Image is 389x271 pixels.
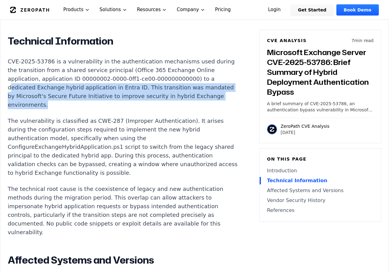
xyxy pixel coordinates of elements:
a: Vendor Security History [267,197,374,204]
p: The technical root cause is the coexistence of legacy and new authentication methods during the m... [8,185,238,237]
a: Book Demo [336,4,379,15]
p: [DATE] [281,129,330,135]
h6: CVE Analysis [267,37,307,44]
a: Affected Systems and Versions [267,187,374,194]
h3: Microsoft Exchange Server CVE-2025-53786: Brief Summary of Hybrid Deployment Authentication Bypass [267,47,374,97]
img: ZeroPath CVE Analysis [267,124,277,134]
a: Login [261,4,288,15]
h2: Affected Systems and Versions [8,254,238,266]
p: ZeroPath CVE Analysis [281,123,330,129]
p: A brief summary of CVE-2025-53786, an authentication bypass vulnerability in Microsoft Exchange S... [267,101,374,113]
a: References [267,207,374,214]
a: Introduction [267,167,374,174]
p: CVE-2025-53786 is a vulnerability in the authentication mechanisms used during the transition fro... [8,57,238,109]
h6: On this page [267,156,374,162]
h2: Technical Information [8,35,238,47]
a: Get Started [291,4,334,15]
a: Technical Information [267,177,374,184]
p: The vulnerability is classified as CWE-287 (Improper Authentication). It arises during the config... [8,117,238,177]
p: 7 min read [352,37,374,44]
